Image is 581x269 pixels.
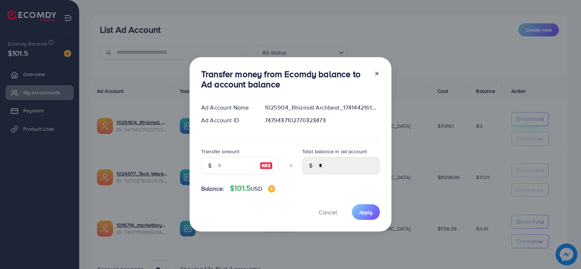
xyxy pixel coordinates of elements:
[251,185,262,193] span: USD
[195,116,259,124] div: Ad Account ID
[319,208,337,216] span: Cancel
[302,148,367,155] label: Total balance in ad account
[195,103,259,112] div: Ad Account Name
[201,185,224,193] span: Balance:
[268,185,275,193] img: image
[259,103,386,112] div: 1025904_Rhizmall Archbeat_1741442161001
[352,204,380,220] button: Apply
[201,69,368,90] h3: Transfer money from Ecomdy balance to Ad account balance
[260,161,273,170] img: image
[310,204,346,220] button: Cancel
[359,209,373,216] span: Apply
[230,184,275,193] h4: $101.5
[201,148,239,155] label: Transfer amount
[259,116,386,124] div: 7479437102770323473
